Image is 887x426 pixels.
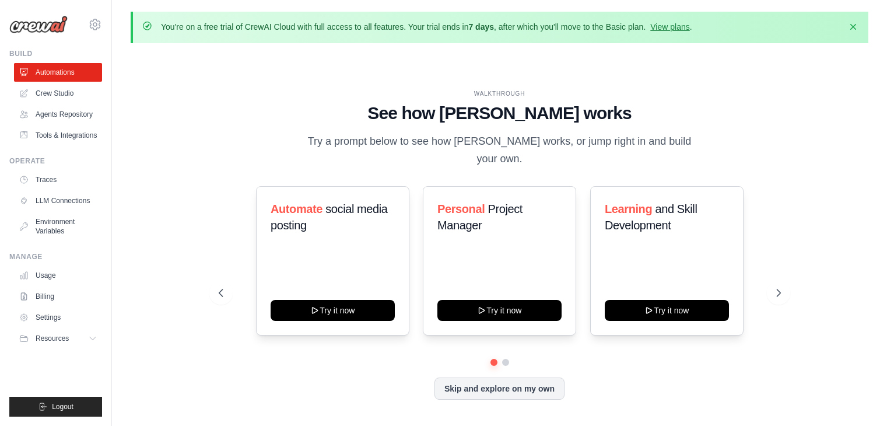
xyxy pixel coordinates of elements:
a: Environment Variables [14,212,102,240]
div: Operate [9,156,102,166]
a: Tools & Integrations [14,126,102,145]
a: View plans [650,22,689,32]
span: social media posting [271,202,388,232]
a: Usage [14,266,102,285]
a: Billing [14,287,102,306]
button: Resources [14,329,102,348]
span: Learning [605,202,652,215]
a: Traces [14,170,102,189]
button: Skip and explore on my own [434,378,565,400]
div: WALKTHROUGH [219,89,781,98]
button: Try it now [437,300,562,321]
span: Logout [52,402,73,411]
p: You're on a free trial of CrewAI Cloud with full access to all features. Your trial ends in , aft... [161,21,692,33]
span: Personal [437,202,485,215]
div: Build [9,49,102,58]
h1: See how [PERSON_NAME] works [219,103,781,124]
button: Try it now [605,300,729,321]
span: Automate [271,202,322,215]
a: Agents Repository [14,105,102,124]
span: and Skill Development [605,202,697,232]
strong: 7 days [468,22,494,32]
div: Manage [9,252,102,261]
a: LLM Connections [14,191,102,210]
a: Crew Studio [14,84,102,103]
a: Automations [14,63,102,82]
button: Try it now [271,300,395,321]
p: Try a prompt below to see how [PERSON_NAME] works, or jump right in and build your own. [304,133,696,167]
a: Settings [14,308,102,327]
span: Project Manager [437,202,523,232]
span: Resources [36,334,69,343]
img: Logo [9,16,68,33]
button: Logout [9,397,102,417]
